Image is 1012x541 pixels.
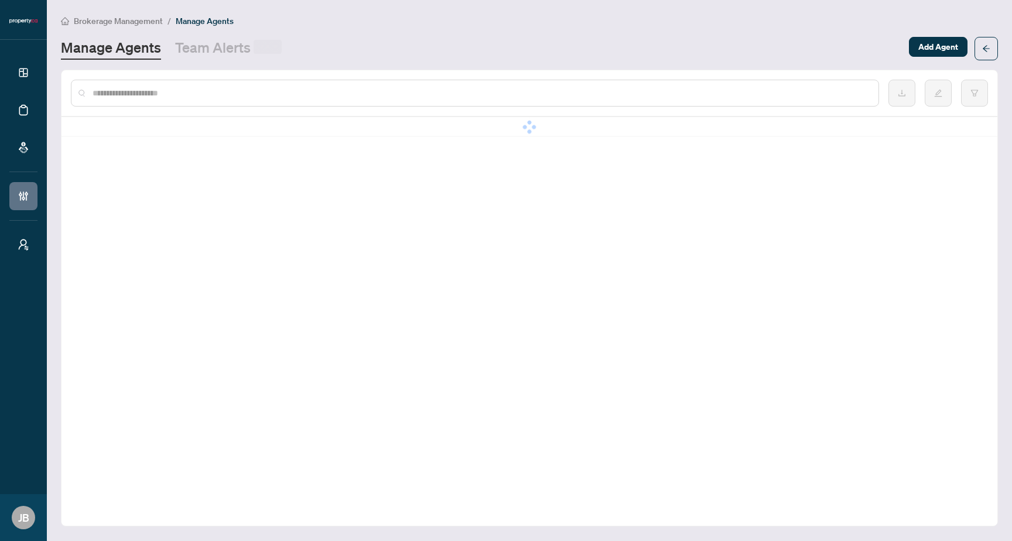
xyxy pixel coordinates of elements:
img: logo [9,18,37,25]
button: download [888,80,915,107]
span: Brokerage Management [74,16,163,26]
button: Add Agent [909,37,967,57]
span: JB [18,509,29,526]
span: user-switch [18,239,29,251]
a: Manage Agents [61,38,161,60]
span: Manage Agents [176,16,234,26]
span: home [61,17,69,25]
button: filter [961,80,988,107]
li: / [167,14,171,28]
a: Team Alerts [175,38,282,60]
span: arrow-left [982,44,990,53]
button: edit [925,80,952,107]
span: Add Agent [918,37,958,56]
